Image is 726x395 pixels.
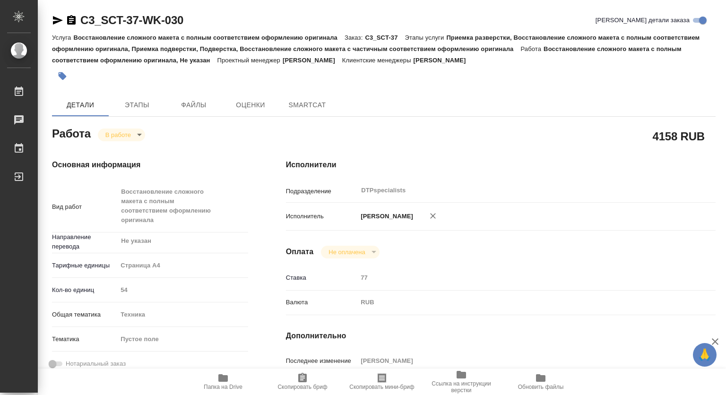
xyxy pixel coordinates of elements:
[321,246,379,258] div: В работе
[117,331,248,347] div: Пустое поле
[518,384,564,390] span: Обновить файлы
[52,159,248,171] h4: Основная информация
[349,384,414,390] span: Скопировать мини-бриф
[103,131,134,139] button: В работе
[52,202,117,212] p: Вид работ
[117,307,248,323] div: Техника
[286,159,716,171] h4: Исполнители
[217,57,283,64] p: Проектный менеджер
[286,356,358,366] p: Последнее изменение
[117,283,248,297] input: Пустое поле
[286,246,314,258] h4: Оплата
[121,335,236,344] div: Пустое поле
[326,248,368,256] button: Не оплачена
[52,285,117,295] p: Кол-во единиц
[345,34,365,41] p: Заказ:
[52,34,73,41] p: Услуга
[501,369,580,395] button: Обновить файлы
[286,212,358,221] p: Исполнитель
[80,14,183,26] a: C3_SCT-37-WK-030
[286,330,716,342] h4: Дополнительно
[697,345,713,365] span: 🙏
[58,99,103,111] span: Детали
[286,298,358,307] p: Валюта
[52,15,63,26] button: Скопировать ссылку для ЯМессенджера
[228,99,273,111] span: Оценки
[183,369,263,395] button: Папка на Drive
[286,273,358,283] p: Ставка
[342,369,422,395] button: Скопировать мини-бриф
[342,57,414,64] p: Клиентские менеджеры
[66,359,126,369] span: Нотариальный заказ
[98,129,145,141] div: В работе
[52,310,117,319] p: Общая тематика
[52,261,117,270] p: Тарифные единицы
[52,66,73,86] button: Добавить тэг
[693,343,717,367] button: 🙏
[520,45,544,52] p: Работа
[73,34,345,41] p: Восстановление сложного макета с полным соответствием оформлению оригинала
[204,384,242,390] span: Папка на Drive
[117,258,248,274] div: Страница А4
[263,369,342,395] button: Скопировать бриф
[114,99,160,111] span: Этапы
[66,15,77,26] button: Скопировать ссылку
[171,99,216,111] span: Файлы
[427,380,495,394] span: Ссылка на инструкции верстки
[285,99,330,111] span: SmartCat
[357,271,680,284] input: Пустое поле
[365,34,405,41] p: C3_SCT-37
[357,294,680,310] div: RUB
[286,187,358,196] p: Подразделение
[52,232,117,251] p: Направление перевода
[52,335,117,344] p: Тематика
[423,206,443,226] button: Удалить исполнителя
[422,369,501,395] button: Ссылка на инструкции верстки
[357,354,680,368] input: Пустое поле
[596,16,690,25] span: [PERSON_NAME] детали заказа
[52,124,91,141] h2: Работа
[405,34,447,41] p: Этапы услуги
[277,384,327,390] span: Скопировать бриф
[357,212,413,221] p: [PERSON_NAME]
[283,57,342,64] p: [PERSON_NAME]
[653,128,705,144] h2: 4158 RUB
[414,57,473,64] p: [PERSON_NAME]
